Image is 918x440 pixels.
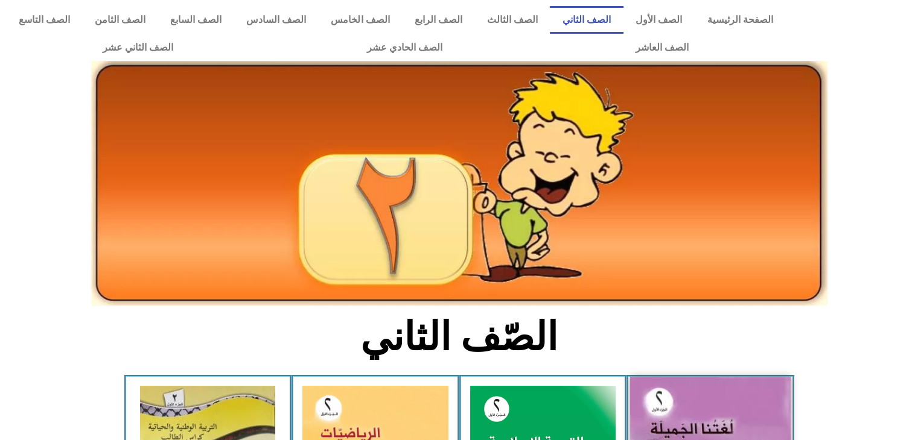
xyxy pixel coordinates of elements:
[539,34,785,61] a: الصف العاشر
[82,6,158,34] a: الصف الثامن
[234,6,319,34] a: الصف السادس
[319,6,402,34] a: الصف الخامس
[158,6,234,34] a: الصف السابع
[474,6,550,34] a: الصف الثالث
[6,34,270,61] a: الصف الثاني عشر
[623,6,695,34] a: الصف الأول
[402,6,474,34] a: الصف الرابع
[260,313,658,360] h2: الصّف الثاني
[6,6,82,34] a: الصف التاسع
[695,6,785,34] a: الصفحة الرئيسية
[270,34,538,61] a: الصف الحادي عشر
[550,6,623,34] a: الصف الثاني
